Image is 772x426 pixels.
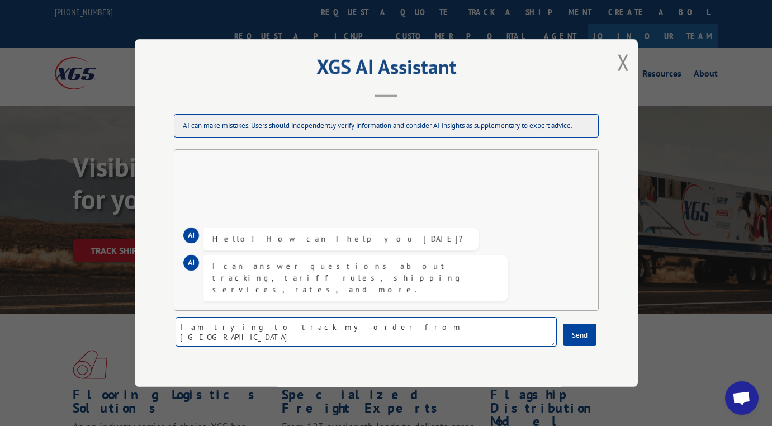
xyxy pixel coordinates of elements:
[563,324,596,346] button: Send
[212,261,499,296] div: I can answer questions about tracking, tariff rules, shipping services, rates, and more.
[183,228,199,243] div: AI
[183,255,199,271] div: AI
[163,59,610,81] h2: XGS AI Assistant
[617,48,629,77] button: Close modal
[725,381,759,415] a: Open chat
[176,317,557,347] textarea: I am trying to track my order from Jiapur
[212,233,470,245] div: Hello! How can I help you [DATE]?
[174,114,599,138] div: AI can make mistakes. Users should independently verify information and consider AI insights as s...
